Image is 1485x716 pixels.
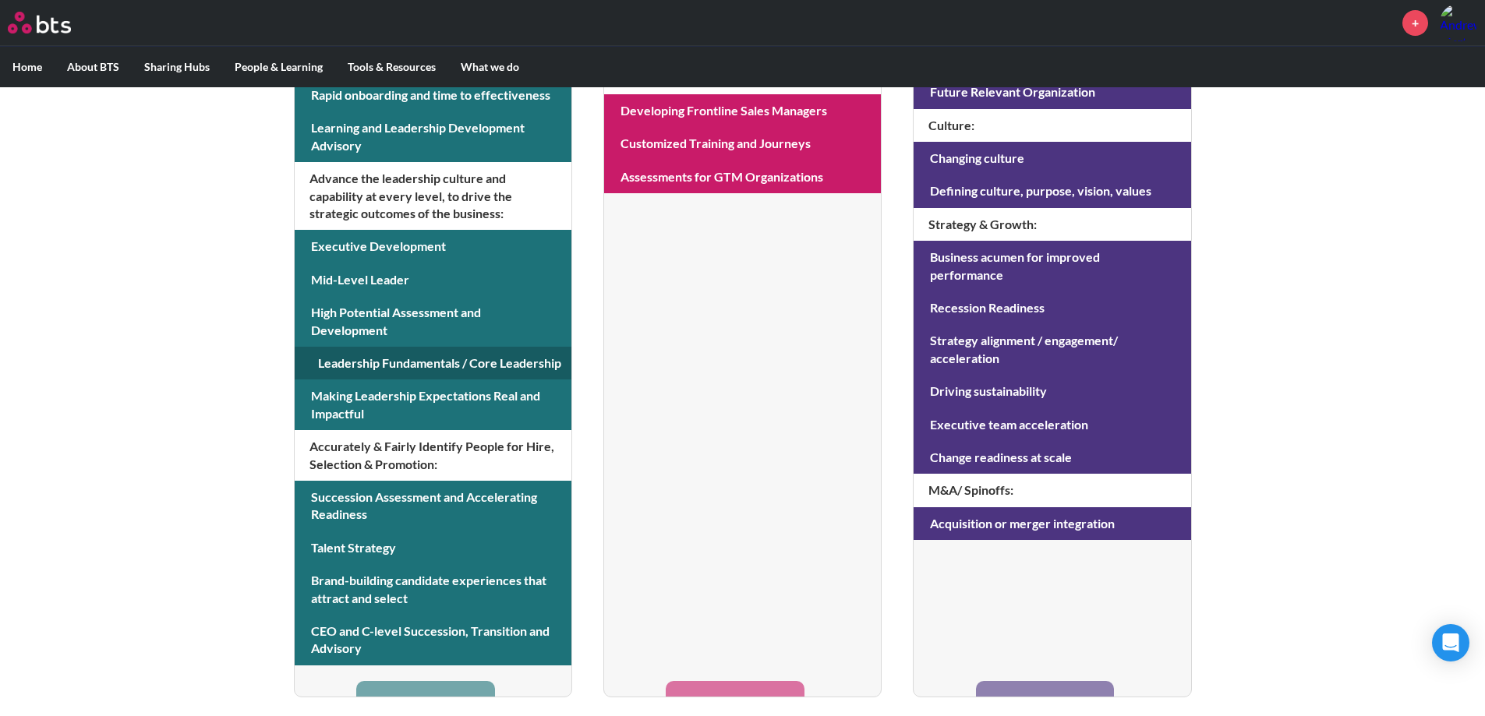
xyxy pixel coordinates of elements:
[295,162,571,230] h4: Advance the leadership culture and capability at every level, to drive the strategic outcomes of ...
[914,208,1190,241] h4: Strategy & Growth :
[8,12,71,34] img: BTS Logo
[8,12,100,34] a: Go home
[335,47,448,87] label: Tools & Resources
[55,47,132,87] label: About BTS
[914,109,1190,142] h4: Culture :
[222,47,335,87] label: People & Learning
[295,430,571,481] h4: Accurately & Fairly Identify People for Hire, Selection & Promotion :
[914,474,1190,506] h4: M&A/ Spinoffs :
[1432,624,1469,661] div: Open Intercom Messenger
[1402,10,1428,36] a: +
[1440,4,1477,41] img: Andrew Martel
[1440,4,1477,41] a: Profile
[448,47,532,87] label: What we do
[132,47,222,87] label: Sharing Hubs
